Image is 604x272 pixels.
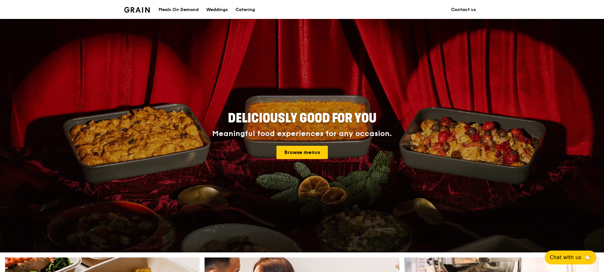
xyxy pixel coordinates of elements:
[447,0,480,19] a: Contact us
[235,0,255,19] div: Catering
[202,0,232,19] a: Weddings
[232,0,259,19] a: Catering
[228,111,376,126] span: Deliciously good for you
[550,254,581,261] span: Chat with us
[584,254,591,261] span: 🦙
[189,129,415,138] div: Meaningful food experiences for any occasion.
[206,0,228,19] div: Weddings
[276,146,328,159] a: Browse menus
[159,0,199,19] div: Meals On Demand
[545,251,596,264] button: Chat with us🦙
[124,7,150,13] img: Grain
